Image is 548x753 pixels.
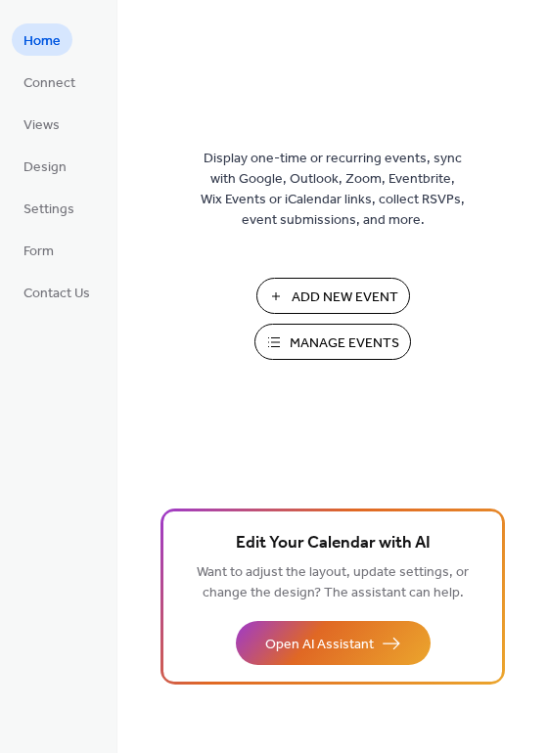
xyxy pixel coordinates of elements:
button: Add New Event [256,278,410,314]
span: Design [23,157,67,178]
span: Connect [23,73,75,94]
span: Contact Us [23,284,90,304]
span: Display one-time or recurring events, sync with Google, Outlook, Zoom, Eventbrite, Wix Events or ... [201,149,465,231]
button: Open AI Assistant [236,621,431,665]
span: Want to adjust the layout, update settings, or change the design? The assistant can help. [197,559,469,606]
a: Home [12,23,72,56]
span: Open AI Assistant [265,635,374,655]
button: Manage Events [254,324,411,360]
span: Views [23,115,60,136]
span: Form [23,242,54,262]
a: Contact Us [12,276,102,308]
span: Home [23,31,61,52]
a: Settings [12,192,86,224]
span: Settings [23,199,74,220]
a: Form [12,234,66,266]
a: Design [12,150,78,182]
a: Connect [12,66,87,98]
span: Manage Events [290,333,399,354]
span: Add New Event [292,288,398,308]
a: Views [12,108,71,140]
span: Edit Your Calendar with AI [236,530,431,557]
